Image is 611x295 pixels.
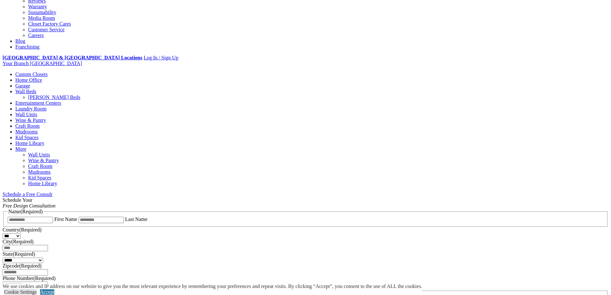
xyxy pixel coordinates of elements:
[3,276,56,281] label: Phone Number
[15,77,42,83] a: Home Office
[28,169,50,175] a: Mudrooms
[125,216,148,222] label: Last Name
[3,251,35,257] label: State
[28,4,47,9] a: Warranty
[12,239,34,244] span: (Required)
[33,276,55,281] span: (Required)
[143,55,178,60] a: Log In / Sign Up
[3,239,34,244] label: City
[28,95,80,100] a: [PERSON_NAME] Beds
[28,163,52,169] a: Craft Room
[28,21,71,26] a: Closet Factory Cares
[13,251,35,257] span: (Required)
[15,123,40,129] a: Craft Room
[19,227,41,232] span: (Required)
[30,61,82,66] span: [GEOGRAPHIC_DATA]
[28,158,59,163] a: Wine & Pantry
[8,209,43,215] legend: Name
[3,263,42,269] label: Zipcode
[3,192,52,197] a: Schedule a Free Consult (opens a dropdown menu)
[20,209,43,214] span: (Required)
[3,55,142,60] a: [GEOGRAPHIC_DATA] & [GEOGRAPHIC_DATA] Locations
[28,27,65,32] a: Customer Service
[28,175,51,180] a: Kid Spaces
[28,33,44,38] a: Careers
[3,61,28,66] span: Your Branch
[3,61,82,66] a: Your Branch [GEOGRAPHIC_DATA]
[15,89,36,94] a: Wall Beds
[28,181,57,186] a: Home Library
[15,106,46,111] a: Laundry Room
[15,38,25,44] a: Blog
[15,140,44,146] a: Home Library
[15,117,46,123] a: Wine & Pantry
[54,216,77,222] label: First Name
[3,227,42,232] label: Country
[4,289,37,295] a: Cookie Settings
[15,135,38,140] a: Kid Spaces
[28,15,55,21] a: Media Room
[28,152,50,157] a: Wall Units
[15,112,37,117] a: Wall Units
[3,197,56,208] span: Schedule Your
[15,129,38,134] a: Mudrooms
[15,44,40,49] a: Franchising
[28,10,56,15] a: Sustainability
[3,284,422,289] div: We use cookies and IP address on our website to give you the most relevant experience by remember...
[40,289,54,295] a: Accept
[15,72,48,77] a: Custom Closets
[3,203,56,208] em: Free Design Consultation
[15,83,30,88] a: Garage
[15,100,61,106] a: Entertainment Centers
[19,263,41,269] span: (Required)
[15,146,27,152] a: More menu text will display only on big screen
